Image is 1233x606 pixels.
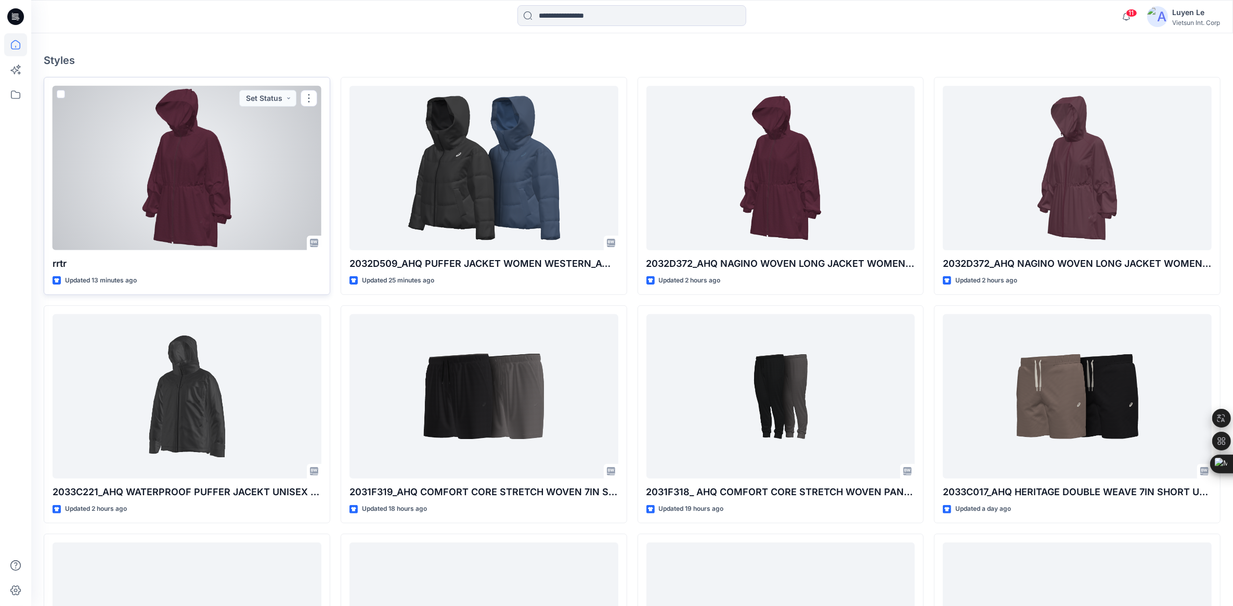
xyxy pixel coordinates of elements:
p: Updated 18 hours ago [362,504,427,514]
p: 2033C017_AHQ HERITAGE DOUBLE WEAVE 7IN SHORT UNISEX WESTERN_AW26 [943,485,1212,499]
p: 2032D509_AHQ PUFFER JACKET WOMEN WESTERN_AW26 [349,256,618,271]
p: 2031F318_ AHQ COMFORT CORE STRETCH WOVEN PANT MEN WESTERN_SMS_AW26 [646,485,915,499]
p: Updated 25 minutes ago [362,275,434,286]
p: Updated 19 hours ago [659,504,724,514]
a: 2032D372_AHQ NAGINO WOVEN LONG JACKET WOMEN WESTERN_AW26 [943,86,1212,251]
a: rrtr [53,86,321,251]
span: 11 [1126,9,1137,17]
a: 2033C221_AHQ WATERPROOF PUFFER JACEKT UNISEX WESTERN_AW26 [53,314,321,479]
p: 2032D372_AHQ NAGINO WOVEN LONG JACKET WOMEN WESTERN_AW26_PRE SMS [646,256,915,271]
div: Vietsun Int. Corp [1172,19,1220,27]
p: 2033C221_AHQ WATERPROOF PUFFER JACEKT UNISEX WESTERN_AW26 [53,485,321,499]
p: Updated 13 minutes ago [65,275,137,286]
p: 2031F319_AHQ COMFORT CORE STRETCH WOVEN 7IN SHORT MEN WESTERN_SMS_AW26 [349,485,618,499]
p: Updated 2 hours ago [955,275,1017,286]
a: 2031F318_ AHQ COMFORT CORE STRETCH WOVEN PANT MEN WESTERN_SMS_AW26 [646,314,915,479]
a: 2031F319_AHQ COMFORT CORE STRETCH WOVEN 7IN SHORT MEN WESTERN_SMS_AW26 [349,314,618,479]
p: Updated 2 hours ago [659,275,721,286]
img: avatar [1147,6,1168,27]
p: rrtr [53,256,321,271]
a: 2032D372_AHQ NAGINO WOVEN LONG JACKET WOMEN WESTERN_AW26_PRE SMS [646,86,915,251]
a: 2033C017_AHQ HERITAGE DOUBLE WEAVE 7IN SHORT UNISEX WESTERN_AW26 [943,314,1212,479]
p: Updated a day ago [955,504,1011,514]
p: 2032D372_AHQ NAGINO WOVEN LONG JACKET WOMEN WESTERN_AW26 [943,256,1212,271]
p: Updated 2 hours ago [65,504,127,514]
div: Luyen Le [1172,6,1220,19]
h4: Styles [44,54,1221,67]
a: 2032D509_AHQ PUFFER JACKET WOMEN WESTERN_AW26 [349,86,618,251]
